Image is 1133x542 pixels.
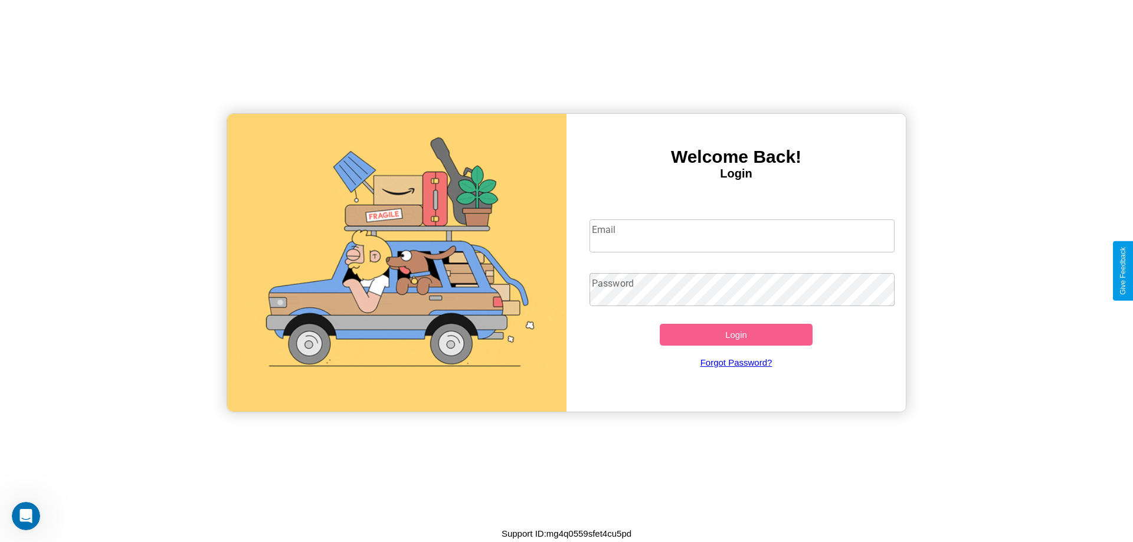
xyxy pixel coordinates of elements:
p: Support ID: mg4q0559sfet4cu5pd [502,525,631,541]
img: gif [227,114,566,412]
button: Login [660,324,813,346]
iframe: Intercom live chat [12,502,40,530]
a: Forgot Password? [584,346,889,379]
div: Give Feedback [1119,247,1127,295]
h4: Login [566,167,906,180]
h3: Welcome Back! [566,147,906,167]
